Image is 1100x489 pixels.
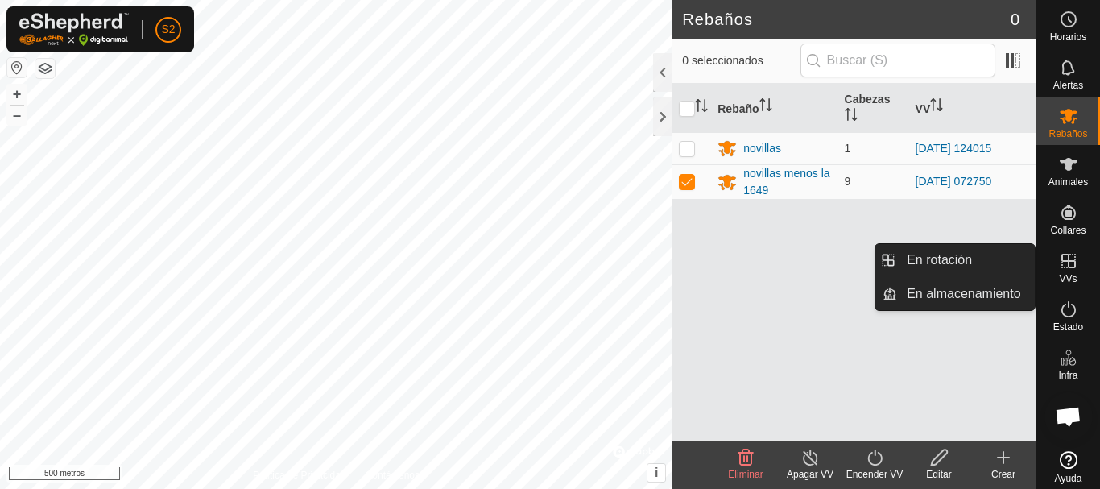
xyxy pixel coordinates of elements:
font: Apagar VV [787,469,833,480]
font: Política de Privacidad [253,470,345,481]
font: En rotación [907,253,972,267]
font: VVs [1059,273,1077,284]
button: – [7,106,27,125]
a: Política de Privacidad [253,468,345,483]
button: + [7,85,27,104]
font: Cabezas [845,93,891,106]
font: VV [916,102,931,114]
font: novillas [743,142,781,155]
font: novillas menos la 1649 [743,167,829,197]
font: Ayuda [1055,473,1082,484]
a: En rotación [897,244,1035,276]
font: Infra [1058,370,1077,381]
p-sorticon: Activar para ordenar [930,101,943,114]
font: – [13,106,21,123]
font: Collares [1050,225,1086,236]
p-sorticon: Activar para ordenar [695,102,708,114]
a: [DATE] 124015 [916,142,992,155]
font: Horarios [1050,31,1086,43]
a: En almacenamiento [897,278,1035,310]
button: Restablecer Mapa [7,58,27,77]
font: i [655,466,658,479]
font: En almacenamiento [907,287,1020,300]
input: Buscar (S) [800,44,995,77]
p-sorticon: Activar para ordenar [759,101,772,114]
font: Estado [1053,321,1083,333]
font: Alertas [1053,80,1083,91]
font: Encender VV [846,469,904,480]
font: 0 seleccionados [682,54,763,67]
p-sorticon: Activar para ordenar [845,110,858,123]
li: En almacenamiento [875,278,1035,310]
font: + [13,85,22,102]
font: 9 [845,175,851,188]
font: Animales [1048,176,1088,188]
font: Contáctenos [366,470,420,481]
font: 1 [845,142,851,155]
font: Rebaños [1048,128,1087,139]
font: S2 [161,23,175,35]
button: i [647,464,665,482]
font: Editar [926,469,951,480]
a: [DATE] 072750 [916,175,992,188]
li: En rotación [875,244,1035,276]
font: 0 [1011,10,1019,28]
div: Chat abierto [1044,392,1093,441]
img: Logotipo de Gallagher [19,13,129,46]
button: Capas del Mapa [35,59,55,78]
font: Rebaños [682,10,753,28]
font: Eliminar [728,469,763,480]
font: Crear [991,469,1015,480]
font: Rebaño [717,102,759,114]
a: Contáctenos [366,468,420,483]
